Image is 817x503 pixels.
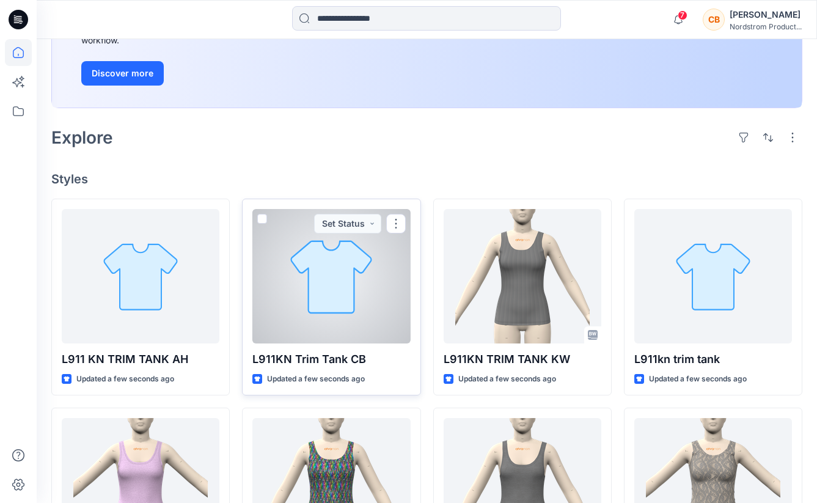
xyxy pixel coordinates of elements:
[703,9,725,31] div: CB
[62,351,219,368] p: L911 KN TRIM TANK AH
[444,351,601,368] p: L911KN TRIM TANK KW
[634,351,792,368] p: L911kn trim tank
[252,351,410,368] p: L911KN Trim Tank CB
[62,209,219,343] a: L911 KN TRIM TANK AH
[51,172,802,186] h4: Styles
[252,209,410,343] a: L911KN Trim Tank CB
[649,373,747,386] p: Updated a few seconds ago
[634,209,792,343] a: L911kn trim tank
[458,373,556,386] p: Updated a few seconds ago
[267,373,365,386] p: Updated a few seconds ago
[730,7,802,22] div: [PERSON_NAME]
[81,61,164,86] button: Discover more
[76,373,174,386] p: Updated a few seconds ago
[51,128,113,147] h2: Explore
[81,61,356,86] a: Discover more
[678,10,687,20] span: 7
[444,209,601,343] a: L911KN TRIM TANK KW
[730,22,802,31] div: Nordstrom Product...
